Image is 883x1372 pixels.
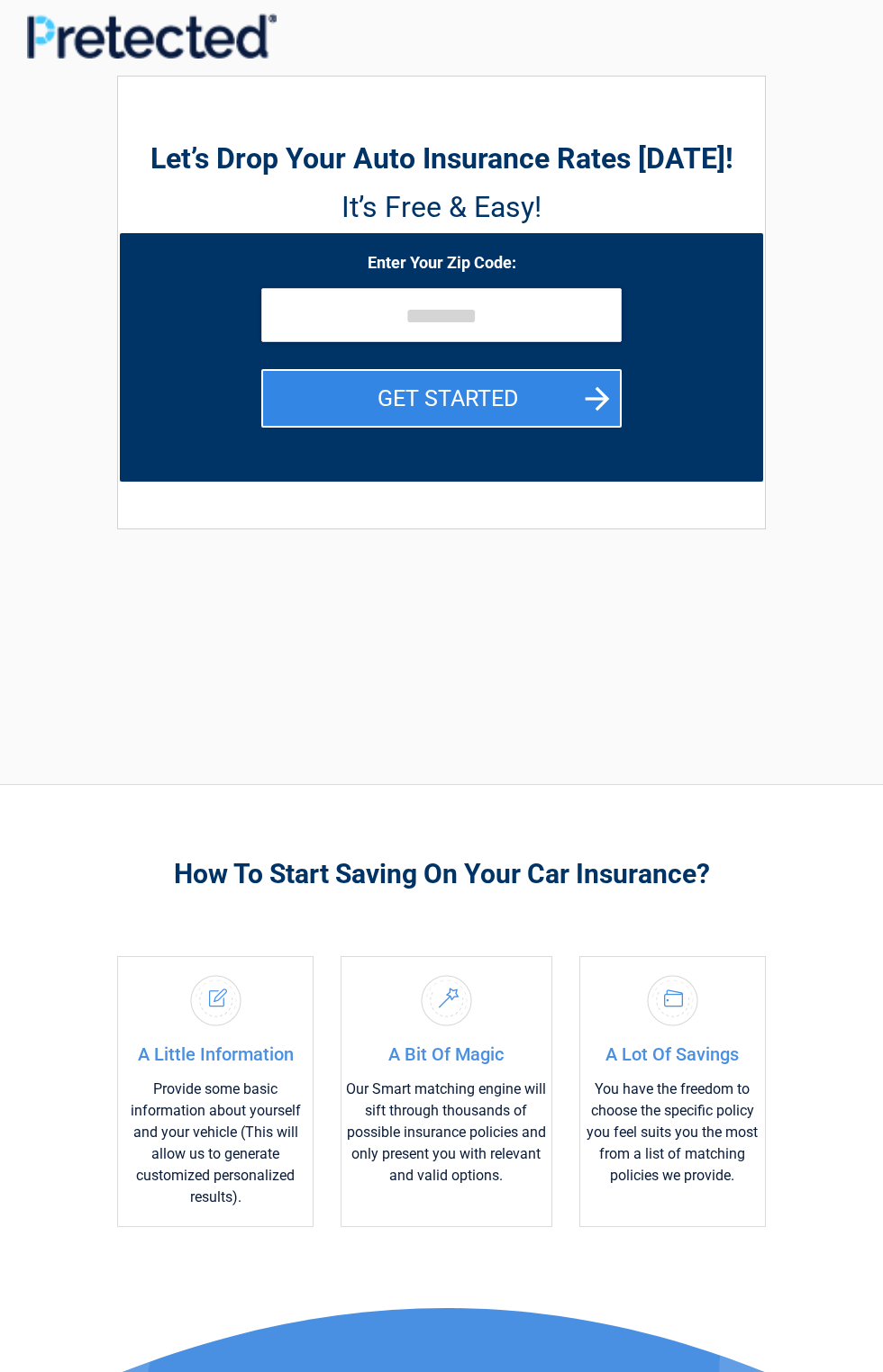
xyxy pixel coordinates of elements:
img: Main Logo [27,14,277,59]
h2: Enter Your Zip Code: [261,247,622,268]
p: Our Smart matching engine will sift through thousands of possible insurance policies and only pre... [341,1079,551,1187]
h3: It’s Free & Easy! [127,183,756,232]
h4: A Little Information [118,1043,313,1066]
h4: A Lot Of Savings [580,1043,765,1066]
p: You have the freedom to choose the specific policy you feel suits you the most from a list of mat... [580,1079,765,1187]
h3: How To Start Saving On Your Car Insurance? [117,856,766,891]
button: GET STARTED [261,369,622,428]
h4: A Bit Of Magic [341,1043,551,1066]
p: Provide some basic information about yourself and your vehicle (This will allow us to generate cu... [118,1079,313,1208]
h2: Let’s Drop Your Auto Insurance Rates [DATE]! [127,140,756,178]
